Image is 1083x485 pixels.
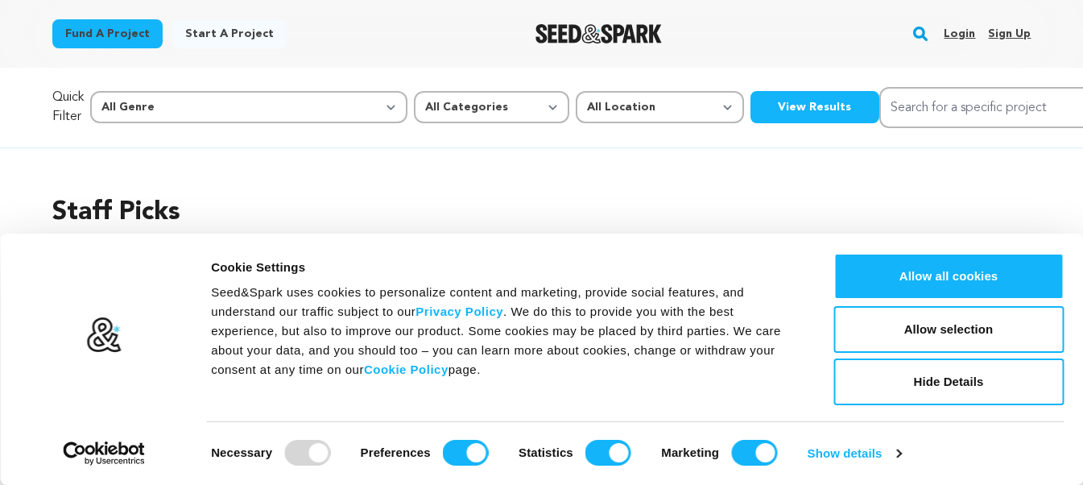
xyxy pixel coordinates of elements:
[172,19,287,48] a: Start a project
[944,21,975,47] a: Login
[52,19,163,48] a: Fund a project
[750,91,879,123] button: View Results
[833,359,1064,405] button: Hide Details
[535,24,662,44] a: Seed&Spark Homepage
[361,446,431,459] strong: Preferences
[519,446,573,459] strong: Statistics
[808,441,901,466] a: Show details
[210,433,211,434] legend: Consent Selection
[52,88,84,126] p: Quick Filter
[833,253,1064,300] button: Allow all cookies
[364,363,448,376] a: Cookie Policy
[415,305,503,318] a: Privacy Policy
[988,21,1031,47] a: Sign up
[211,446,272,459] strong: Necessary
[34,441,175,466] a: Usercentrics Cookiebot - opens in a new window
[86,317,122,354] img: logo
[661,446,719,459] strong: Marketing
[833,306,1064,353] button: Allow selection
[211,283,797,379] div: Seed&Spark uses cookies to personalize content and marketing, provide social features, and unders...
[535,24,662,44] img: Seed&Spark Logo Dark Mode
[52,193,1031,232] h2: Staff Picks
[211,258,797,277] div: Cookie Settings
